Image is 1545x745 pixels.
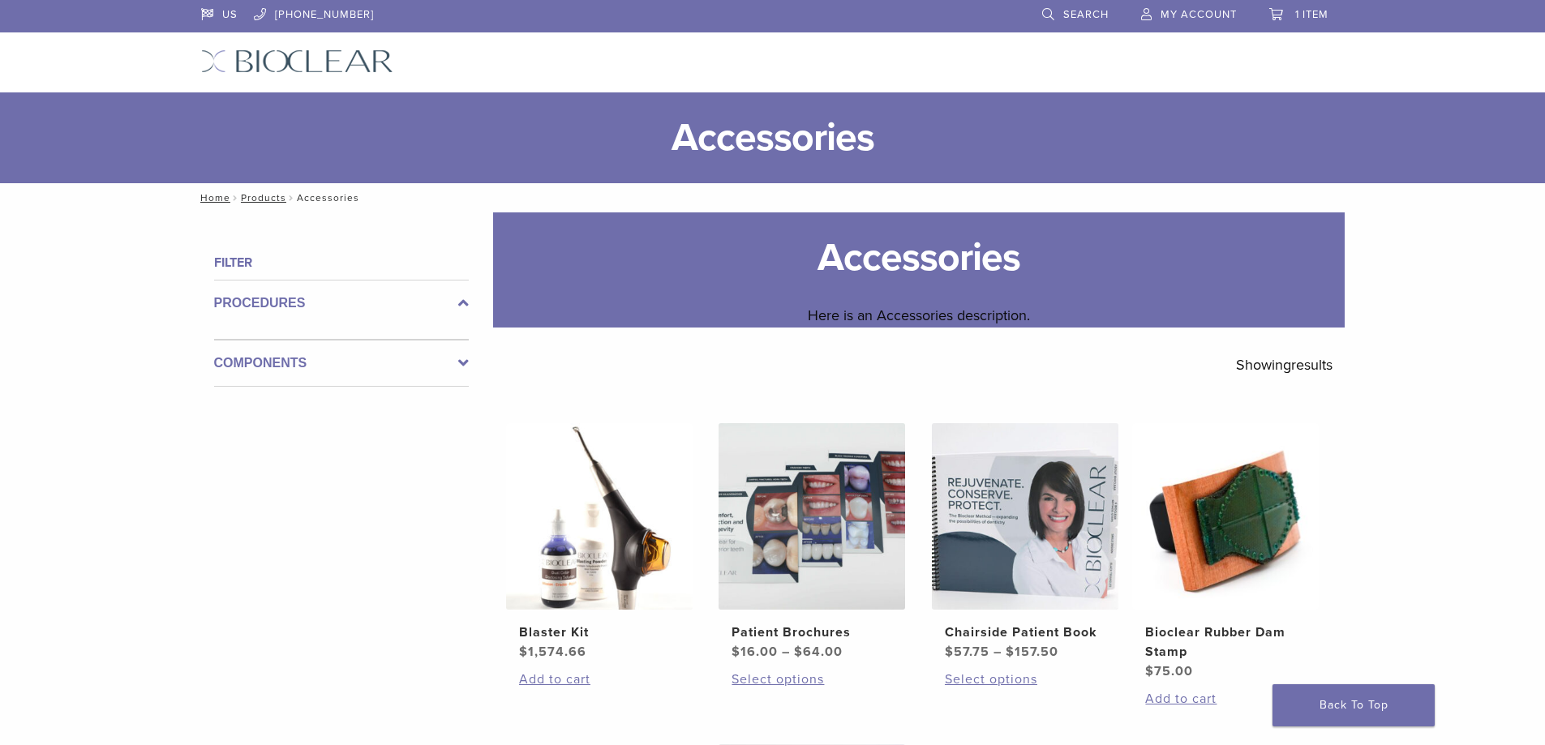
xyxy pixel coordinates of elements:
[945,670,1105,689] a: Select options for “Chairside Patient Book”
[945,644,989,660] bdi: 57.75
[493,212,1345,303] h1: Accessories
[1272,684,1435,726] a: Back To Top
[1145,689,1306,709] a: Add to cart: “Bioclear Rubber Dam Stamp”
[214,253,469,272] h4: Filter
[1236,348,1333,382] p: Showing results
[1006,644,1015,660] span: $
[214,293,469,313] label: Procedures
[1145,663,1193,679] bdi: 75.00
[794,644,803,660] span: $
[519,644,586,660] bdi: 1,574.66
[1145,663,1154,679] span: $
[189,183,1357,212] nav: Accessories
[214,353,469,373] label: Components
[1131,423,1320,681] a: Bioclear Rubber Dam StampBioclear Rubber Dam Stamp $75.00
[230,194,241,202] span: /
[519,670,680,689] a: Add to cart: “Blaster Kit”
[1161,8,1237,21] span: My Account
[505,423,694,662] a: Blaster KitBlaster Kit $1,574.66
[286,194,297,202] span: /
[1145,623,1306,662] h2: Bioclear Rubber Dam Stamp
[782,644,790,660] span: –
[1063,8,1109,21] span: Search
[718,423,907,662] a: Patient BrochuresPatient Brochures
[945,644,954,660] span: $
[732,623,892,642] h2: Patient Brochures
[241,192,286,203] a: Products
[719,423,905,610] img: Patient Brochures
[1006,644,1058,660] bdi: 157.50
[519,644,528,660] span: $
[201,49,393,73] img: Bioclear
[732,644,740,660] span: $
[994,644,1002,660] span: –
[195,192,230,203] a: Home
[493,303,1345,328] p: Here is an Accessories description.
[931,423,1120,662] a: Chairside Patient BookChairside Patient Book
[945,623,1105,642] h2: Chairside Patient Book
[732,670,892,689] a: Select options for “Patient Brochures”
[794,644,843,660] bdi: 64.00
[506,423,693,610] img: Blaster Kit
[732,644,778,660] bdi: 16.00
[932,423,1118,610] img: Chairside Patient Book
[1295,8,1328,21] span: 1 item
[519,623,680,642] h2: Blaster Kit
[1132,423,1319,610] img: Bioclear Rubber Dam Stamp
